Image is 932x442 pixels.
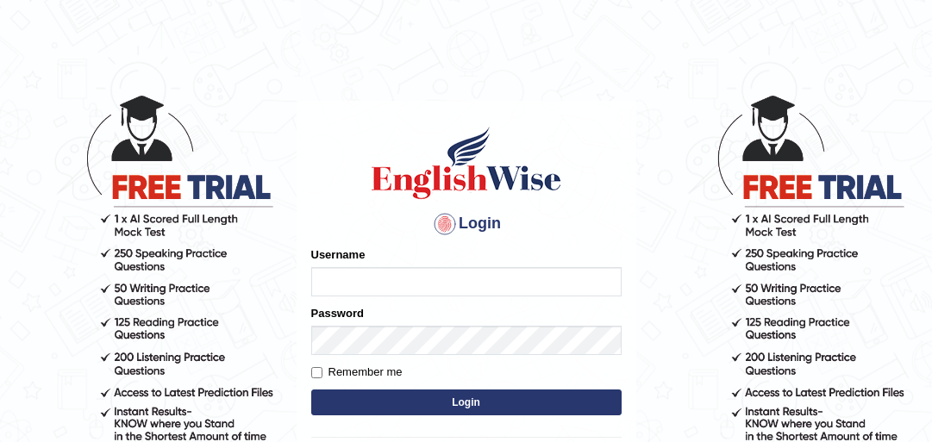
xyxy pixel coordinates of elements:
label: Password [311,305,364,321]
button: Login [311,389,622,415]
img: Logo of English Wise sign in for intelligent practice with AI [368,124,565,202]
input: Remember me [311,367,322,378]
label: Username [311,246,366,263]
h4: Login [311,210,622,238]
label: Remember me [311,364,403,381]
